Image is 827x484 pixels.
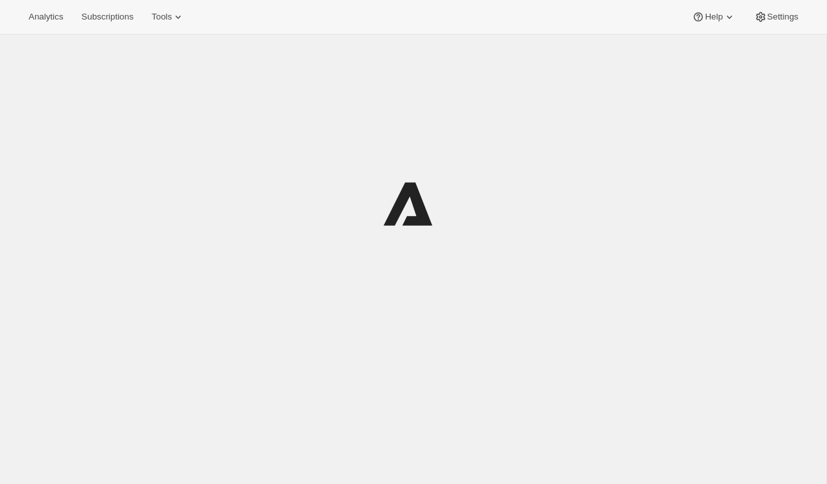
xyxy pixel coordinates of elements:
span: Settings [767,12,798,22]
button: Subscriptions [73,8,141,26]
button: Help [684,8,743,26]
button: Tools [144,8,192,26]
button: Settings [746,8,806,26]
span: Analytics [29,12,63,22]
span: Tools [151,12,172,22]
span: Help [705,12,722,22]
button: Analytics [21,8,71,26]
span: Subscriptions [81,12,133,22]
